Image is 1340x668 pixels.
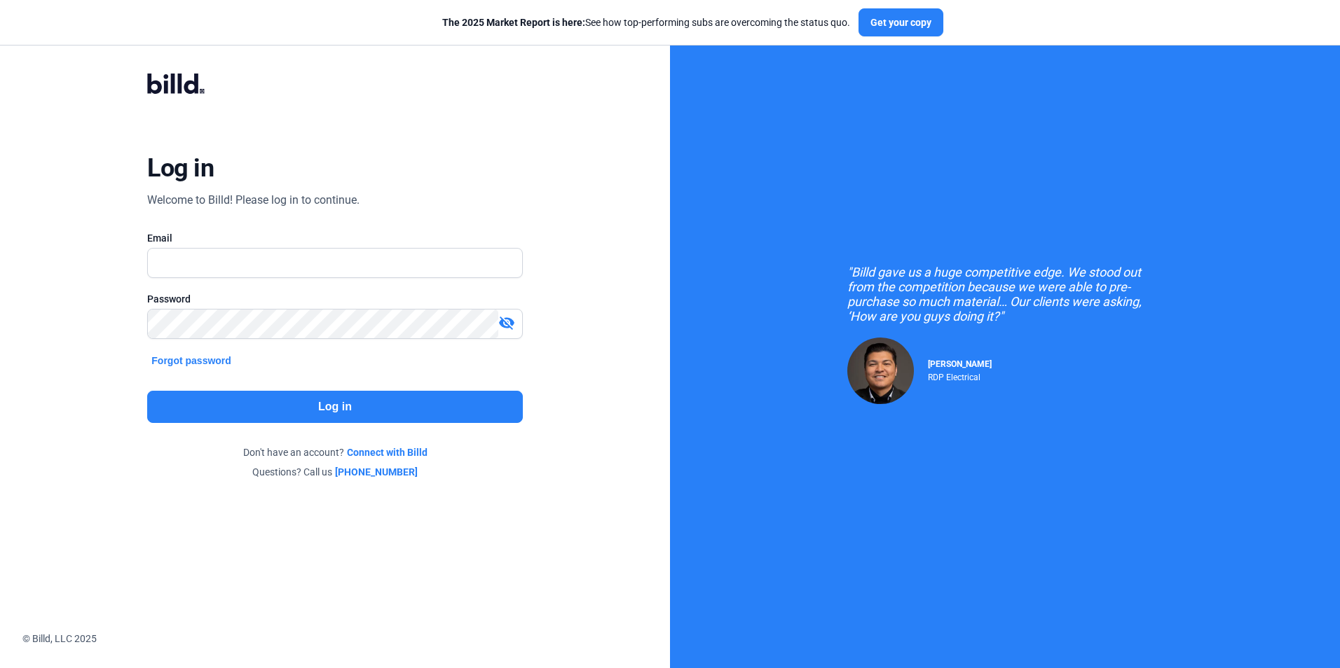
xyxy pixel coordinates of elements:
button: Forgot password [147,353,235,368]
div: Password [147,292,522,306]
button: Get your copy [859,8,943,36]
span: The 2025 Market Report is here: [442,17,585,28]
mat-icon: visibility_off [498,314,515,331]
button: Log in [147,391,522,423]
img: Raul Pacheco [847,338,914,404]
span: [PERSON_NAME] [928,359,992,369]
div: RDP Electrical [928,369,992,382]
div: Questions? Call us [147,465,522,479]
a: Connect with Billd [347,445,428,459]
div: See how top-performing subs are overcoming the status quo. [442,15,850,29]
div: Log in [147,153,214,183]
div: Welcome to Billd! Please log in to continue. [147,192,360,209]
div: "Billd gave us a huge competitive edge. We stood out from the competition because we were able to... [847,265,1163,323]
a: [PHONE_NUMBER] [335,465,418,479]
div: Don't have an account? [147,445,522,459]
div: Email [147,231,522,245]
